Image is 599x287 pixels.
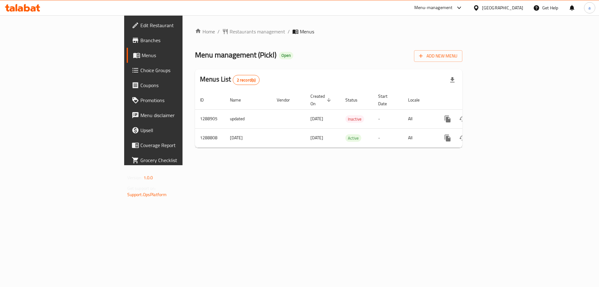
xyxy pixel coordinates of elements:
[140,111,219,119] span: Menu disclaimer
[200,75,260,85] h2: Menus List
[279,53,293,58] span: Open
[445,72,460,87] div: Export file
[127,123,224,138] a: Upsell
[127,78,224,93] a: Coupons
[310,115,323,123] span: [DATE]
[373,109,403,128] td: -
[127,63,224,78] a: Choice Groups
[140,141,219,149] span: Coverage Report
[127,108,224,123] a: Menu disclaimer
[200,96,212,104] span: ID
[435,91,505,110] th: Actions
[127,18,224,33] a: Edit Restaurant
[127,33,224,48] a: Branches
[588,4,591,11] span: a
[345,116,364,123] span: Inactive
[345,135,361,142] span: Active
[195,28,462,35] nav: breadcrumb
[142,52,219,59] span: Menus
[140,82,219,89] span: Coupons
[195,48,276,62] span: Menu management ( Pickl )
[140,67,219,74] span: Choice Groups
[140,156,219,164] span: Grocery Checklist
[310,92,333,107] span: Created On
[222,28,285,35] a: Restaurants management
[140,37,219,44] span: Branches
[233,75,260,85] div: Total records count
[140,96,219,104] span: Promotions
[127,93,224,108] a: Promotions
[127,153,224,168] a: Grocery Checklist
[403,109,435,128] td: All
[440,111,455,126] button: more
[403,128,435,147] td: All
[310,134,323,142] span: [DATE]
[225,109,272,128] td: updated
[300,28,314,35] span: Menus
[414,4,453,12] div: Menu-management
[140,126,219,134] span: Upsell
[455,131,470,146] button: Change Status
[408,96,428,104] span: Locale
[144,174,153,182] span: 1.0.0
[414,50,462,62] button: Add New Menu
[127,48,224,63] a: Menus
[482,4,523,11] div: [GEOGRAPHIC_DATA]
[288,28,290,35] li: /
[127,184,156,192] span: Get support on:
[277,96,298,104] span: Vendor
[373,128,403,147] td: -
[127,191,167,199] a: Support.OpsPlatform
[378,92,396,107] span: Start Date
[140,22,219,29] span: Edit Restaurant
[440,131,455,146] button: more
[455,111,470,126] button: Change Status
[233,77,260,83] span: 2 record(s)
[279,52,293,59] div: Open
[127,174,143,182] span: Version:
[230,28,285,35] span: Restaurants management
[195,91,505,148] table: enhanced table
[225,128,272,147] td: [DATE]
[127,138,224,153] a: Coverage Report
[230,96,249,104] span: Name
[345,96,366,104] span: Status
[419,52,457,60] span: Add New Menu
